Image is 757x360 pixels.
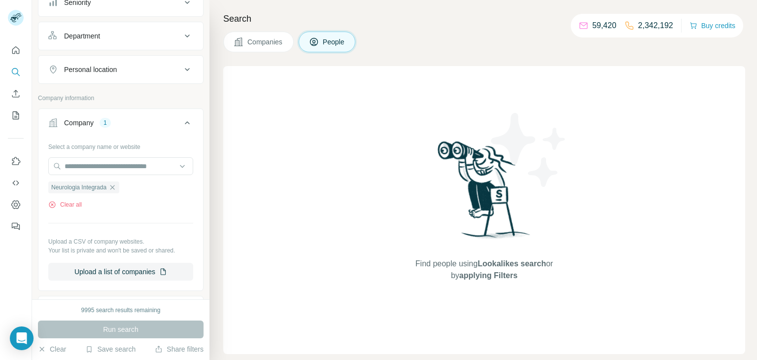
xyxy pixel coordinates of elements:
button: Buy credits [689,19,735,33]
div: Open Intercom Messenger [10,326,34,350]
p: 59,420 [592,20,617,32]
h4: Search [223,12,745,26]
span: Companies [247,37,283,47]
p: Upload a CSV of company websites. [48,237,193,246]
p: Company information [38,94,204,103]
span: Neurologia Integrada [51,183,106,192]
button: Use Surfe on LinkedIn [8,152,24,170]
button: Department [38,24,203,48]
p: 2,342,192 [638,20,673,32]
button: Upload a list of companies [48,263,193,281]
button: Enrich CSV [8,85,24,103]
span: Lookalikes search [478,259,546,268]
button: Search [8,63,24,81]
span: Find people using or by [405,258,563,282]
button: Industry [38,298,203,322]
button: Share filters [155,344,204,354]
div: Department [64,31,100,41]
button: Personal location [38,58,203,81]
button: Save search [85,344,136,354]
span: People [323,37,345,47]
button: Feedback [8,217,24,235]
img: Surfe Illustration - Woman searching with binoculars [433,139,536,249]
button: Dashboard [8,196,24,214]
p: Your list is private and won't be saved or shared. [48,246,193,255]
div: Select a company name or website [48,139,193,151]
button: Company1 [38,111,203,139]
button: My lists [8,107,24,124]
div: Personal location [64,65,117,74]
button: Clear [38,344,66,354]
span: applying Filters [459,271,517,280]
div: Company [64,118,94,128]
button: Quick start [8,41,24,59]
img: Surfe Illustration - Stars [484,106,573,194]
button: Use Surfe API [8,174,24,192]
button: Clear all [48,200,82,209]
div: 9995 search results remaining [81,306,161,315]
div: 1 [100,118,111,127]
